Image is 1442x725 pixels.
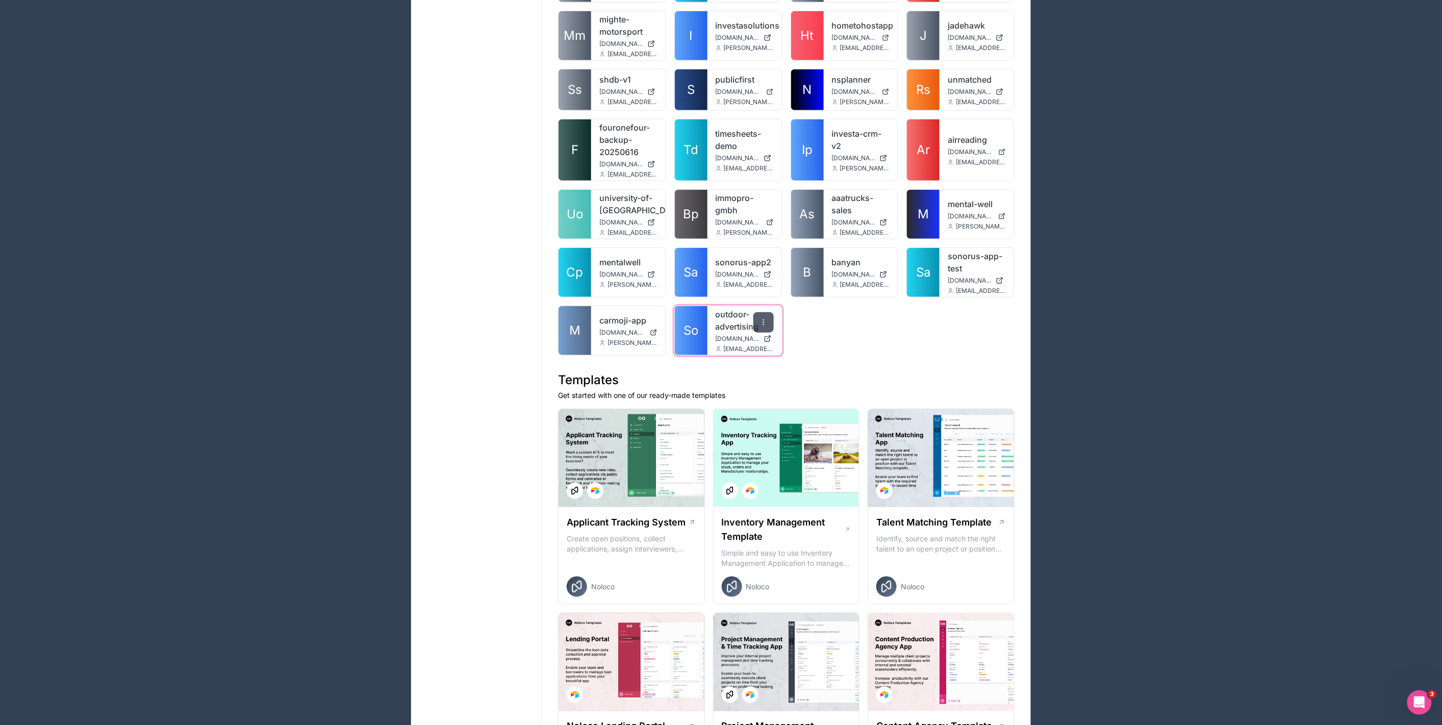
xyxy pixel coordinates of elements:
[687,82,695,98] span: S
[599,218,643,227] span: [DOMAIN_NAME]
[832,19,890,32] a: hometohostapp
[948,34,1006,42] a: [DOMAIN_NAME]
[907,248,940,297] a: Sa
[724,281,774,289] span: [EMAIL_ADDRESS][DOMAIN_NAME]
[599,88,643,96] span: [DOMAIN_NAME]
[716,128,774,152] a: timesheets-demo
[599,40,657,48] a: [DOMAIN_NAME]
[840,164,890,172] span: [PERSON_NAME][EMAIL_ADDRESS][PERSON_NAME][DOMAIN_NAME]
[876,515,992,530] h1: Talent Matching Template
[599,270,643,279] span: [DOMAIN_NAME]
[724,98,774,106] span: [PERSON_NAME][EMAIL_ADDRESS][DOMAIN_NAME]
[599,73,657,86] a: shdb-v1
[716,88,774,96] a: [DOMAIN_NAME]
[724,345,774,353] span: [EMAIL_ADDRESS][DOMAIN_NAME]
[832,34,890,42] a: [DOMAIN_NAME]
[684,264,698,281] span: Sa
[901,582,924,592] span: Noloco
[716,73,774,86] a: publicfirst
[675,248,707,297] a: Sa
[920,28,927,44] span: J
[832,73,890,86] a: nsplanner
[571,142,578,158] span: F
[916,82,930,98] span: Rs
[569,322,580,339] span: M
[599,160,643,168] span: [DOMAIN_NAME]
[599,329,646,337] span: [DOMAIN_NAME]
[559,119,591,181] a: F
[832,154,890,162] a: [DOMAIN_NAME]
[791,119,824,181] a: Ip
[832,270,876,279] span: [DOMAIN_NAME]
[571,691,579,699] img: Airtable Logo
[948,198,1006,210] a: mental-well
[876,534,1006,554] p: Identify, source and match the right talent to an open project or position with our Talent Matchi...
[832,270,890,279] a: [DOMAIN_NAME]
[608,339,657,347] span: [PERSON_NAME][EMAIL_ADDRESS][DOMAIN_NAME]
[716,88,762,96] span: [DOMAIN_NAME]
[722,515,844,544] h1: Inventory Management Template
[675,11,707,60] a: I
[791,248,824,297] a: B
[599,270,657,279] a: [DOMAIN_NAME]
[800,206,815,222] span: As
[724,44,774,52] span: [PERSON_NAME][EMAIL_ADDRESS][PERSON_NAME][DOMAIN_NAME]
[948,148,994,156] span: [DOMAIN_NAME]
[559,306,591,355] a: M
[832,88,878,96] span: [DOMAIN_NAME]
[948,212,994,220] span: [DOMAIN_NAME]
[791,11,824,60] a: Ht
[716,34,774,42] a: [DOMAIN_NAME]
[608,50,657,58] span: [EMAIL_ADDRESS][DOMAIN_NAME]
[832,88,890,96] a: [DOMAIN_NAME]
[716,154,774,162] a: [DOMAIN_NAME]
[591,487,599,495] img: Airtable Logo
[684,322,698,339] span: So
[948,34,992,42] span: [DOMAIN_NAME]
[1407,690,1432,715] iframe: Intercom live chat
[559,69,591,110] a: Ss
[948,88,1006,96] a: [DOMAIN_NAME]
[591,582,615,592] span: Noloco
[832,256,890,268] a: banyan
[840,98,890,106] span: [PERSON_NAME][EMAIL_ADDRESS][DOMAIN_NAME]
[832,192,890,216] a: aaatrucks-sales
[918,206,929,222] span: M
[907,190,940,239] a: M
[791,69,824,110] a: N
[746,487,754,495] img: Airtable Logo
[907,11,940,60] a: J
[716,154,760,162] span: [DOMAIN_NAME]
[948,148,1006,156] a: [DOMAIN_NAME]
[716,335,760,343] span: [DOMAIN_NAME]
[948,250,1006,274] a: sonorus-app-test
[1428,690,1436,698] span: 3
[675,190,707,239] a: Bp
[948,88,992,96] span: [DOMAIN_NAME]
[907,69,940,110] a: Rs
[716,19,774,32] a: investasolutions
[724,229,774,237] span: [PERSON_NAME][EMAIL_ADDRESS][DOMAIN_NAME]
[599,160,657,168] a: [DOMAIN_NAME]
[690,28,693,44] span: I
[956,287,1006,295] span: [EMAIL_ADDRESS][DOMAIN_NAME]
[956,44,1006,52] span: [EMAIL_ADDRESS][DOMAIN_NAME]
[802,142,813,158] span: Ip
[956,158,1006,166] span: [EMAIL_ADDRESS][DOMAIN_NAME]
[832,218,890,227] a: [DOMAIN_NAME]
[568,82,582,98] span: Ss
[832,154,876,162] span: [DOMAIN_NAME]
[803,82,812,98] span: N
[746,691,754,699] img: Airtable Logo
[948,212,1006,220] a: [DOMAIN_NAME]
[716,256,774,268] a: sonorus-app2
[608,98,657,106] span: [EMAIL_ADDRESS][DOMAIN_NAME]
[724,164,774,172] span: [EMAIL_ADDRESS][DOMAIN_NAME]
[832,128,890,152] a: investa-crm-v2
[803,264,812,281] span: B
[559,190,591,239] a: Uo
[567,534,696,554] p: Create open positions, collect applications, assign interviewers, centralise candidate feedback a...
[567,515,686,530] h1: Applicant Tracking System
[880,487,889,495] img: Airtable Logo
[599,192,657,216] a: university-of-[GEOGRAPHIC_DATA]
